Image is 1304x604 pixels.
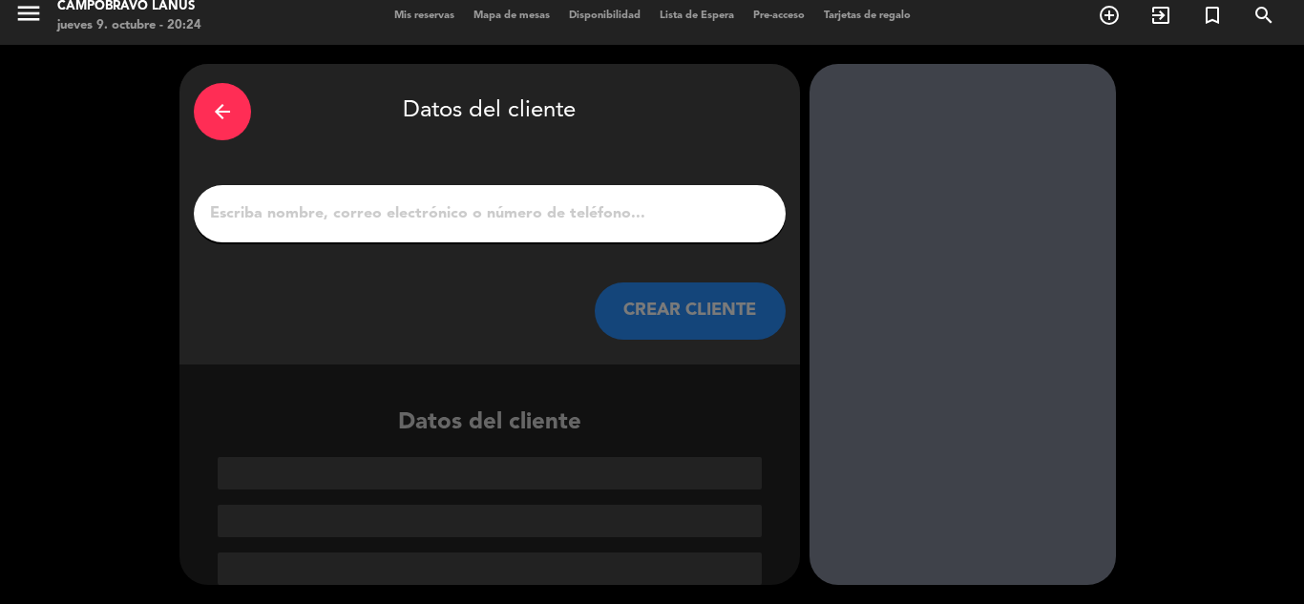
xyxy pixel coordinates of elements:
span: Disponibilidad [559,10,650,21]
i: search [1252,4,1275,27]
i: arrow_back [211,100,234,123]
span: Mapa de mesas [464,10,559,21]
i: exit_to_app [1149,4,1172,27]
span: Mis reservas [385,10,464,21]
span: Pre-acceso [744,10,814,21]
i: turned_in_not [1201,4,1224,27]
div: jueves 9. octubre - 20:24 [57,16,201,35]
i: add_circle_outline [1098,4,1121,27]
span: Lista de Espera [650,10,744,21]
span: Tarjetas de regalo [814,10,920,21]
div: Datos del cliente [179,405,800,585]
div: Datos del cliente [194,78,786,145]
input: Escriba nombre, correo electrónico o número de teléfono... [208,200,771,227]
button: CREAR CLIENTE [595,282,786,340]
